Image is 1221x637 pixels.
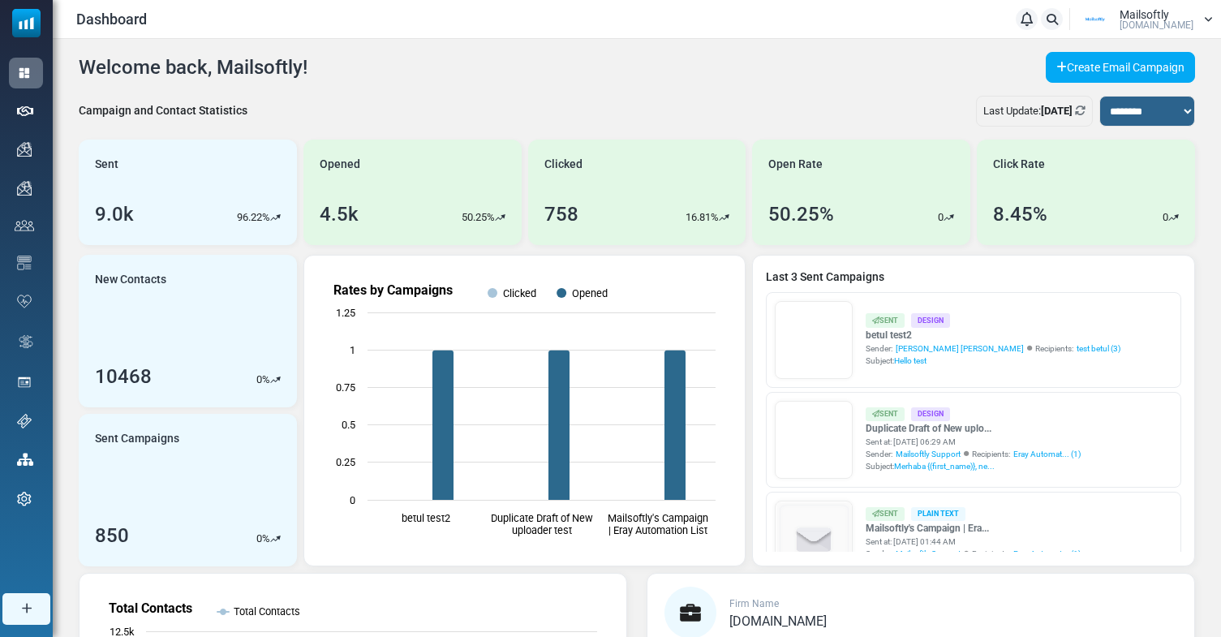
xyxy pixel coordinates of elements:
[729,598,779,609] span: Firm Name
[866,460,1081,472] div: Subject:
[320,156,360,173] span: Opened
[17,295,32,308] img: domain-health-icon.svg
[766,269,1181,286] a: Last 3 Sent Campaigns
[1075,105,1086,117] a: Refresh Stats
[109,600,192,616] text: Total Contacts
[95,156,118,173] span: Sent
[866,448,1081,460] div: Sender: Recipients:
[79,56,307,80] h4: Welcome back, Mailsoftly!
[768,156,823,173] span: Open Rate
[256,372,281,388] div: %
[342,419,355,431] text: 0.5
[866,521,1081,536] a: Mailsoftly's Campaign | Era...
[17,181,32,196] img: campaigns-icon.png
[866,313,905,327] div: Sent
[866,355,1120,367] div: Subject:
[17,142,32,157] img: campaigns-icon.png
[1041,105,1073,117] b: [DATE]
[317,269,732,553] svg: Rates by Campaigns
[17,256,32,270] img: email-templates-icon.svg
[95,200,134,229] div: 9.0k
[896,448,961,460] span: Mailsoftly Support
[336,307,355,319] text: 1.25
[462,209,495,226] p: 50.25%
[237,209,270,226] p: 96.22%
[17,414,32,428] img: support-icon.svg
[79,102,247,119] div: Campaign and Contact Statistics
[490,512,592,536] text: Duplicate Draft of New uploader test
[1163,209,1168,226] p: 0
[866,342,1120,355] div: Sender: Recipients:
[95,430,179,447] span: Sent Campaigns
[729,613,827,629] span: [DOMAIN_NAME]
[1077,342,1120,355] a: test betul (3)
[993,156,1045,173] span: Click Rate
[1013,448,1081,460] a: Eray Automat... (1)
[976,96,1093,127] div: Last Update:
[938,209,944,226] p: 0
[866,548,1081,560] div: Sender: Recipients:
[12,9,41,37] img: mailsoftly_icon_blue_white.svg
[15,220,34,231] img: contacts-icon.svg
[607,512,707,536] text: Mailsoftly's Campaign | Eray Automation List
[866,328,1120,342] a: betul test2
[544,200,578,229] div: 758
[911,407,950,421] div: Design
[776,502,852,578] img: empty-draft-icon2.svg
[256,531,262,547] p: 0
[544,156,583,173] span: Clicked
[894,356,926,365] span: Hello test
[95,521,129,550] div: 850
[911,313,950,327] div: Design
[768,200,834,229] div: 50.25%
[1120,9,1169,20] span: Mailsoftly
[320,200,359,229] div: 4.5k
[79,255,297,407] a: New Contacts 10468 0%
[866,407,905,421] div: Sent
[350,494,355,506] text: 0
[17,492,32,506] img: settings-icon.svg
[17,66,32,80] img: dashboard-icon-active.svg
[336,381,355,394] text: 0.75
[95,362,152,391] div: 10468
[866,436,1081,448] div: Sent at: [DATE] 06:29 AM
[866,421,1081,436] a: Duplicate Draft of New uplo...
[911,507,965,521] div: Plain Text
[503,287,536,299] text: Clicked
[1046,52,1195,83] a: Create Email Campaign
[896,548,961,560] span: Mailsoftly Support
[1075,7,1213,32] a: User Logo Mailsoftly [DOMAIN_NAME]
[866,507,905,521] div: Sent
[866,536,1081,548] div: Sent at: [DATE] 01:44 AM
[17,333,35,351] img: workflow.svg
[1075,7,1116,32] img: User Logo
[894,462,995,471] span: Merhaba {(first_name)}, ne...
[95,271,166,288] span: New Contacts
[234,605,300,618] text: Total Contacts
[729,615,827,628] a: [DOMAIN_NAME]
[336,456,355,468] text: 0.25
[993,200,1047,229] div: 8.45%
[256,531,281,547] div: %
[256,372,262,388] p: 0
[333,282,453,298] text: Rates by Campaigns
[686,209,719,226] p: 16.81%
[572,287,608,299] text: Opened
[401,512,449,524] text: betul test2
[76,8,147,30] span: Dashboard
[896,342,1024,355] span: [PERSON_NAME] [PERSON_NAME]
[350,344,355,356] text: 1
[17,375,32,390] img: landing_pages.svg
[1013,548,1081,560] a: Eray Automat... (1)
[1120,20,1193,30] span: [DOMAIN_NAME]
